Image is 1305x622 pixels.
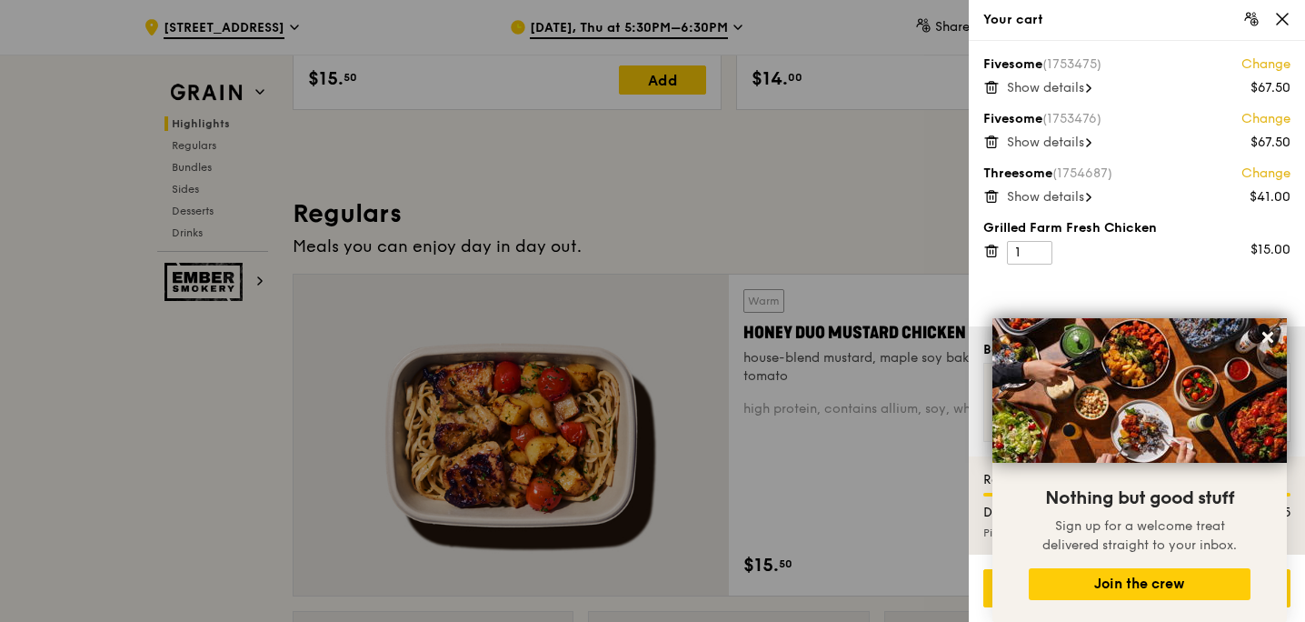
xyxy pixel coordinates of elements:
[1241,110,1290,128] a: Change
[1241,165,1290,183] a: Change
[983,11,1290,29] div: Your cart
[983,55,1290,74] div: Fivesome
[1007,189,1084,205] span: Show details
[1042,111,1101,126] span: (1753476)
[1007,135,1084,150] span: Show details
[983,165,1290,183] div: Threesome
[1253,323,1282,352] button: Close
[1250,241,1290,259] div: $15.00
[992,318,1287,463] img: DSC07876-Edit02-Large.jpeg
[1042,518,1237,553] span: Sign up for a welcome treat delivered straight to your inbox.
[1250,79,1290,97] div: $67.50
[1007,80,1084,95] span: Show details
[1241,55,1290,74] a: Change
[983,471,1290,489] div: Ready to rock and roll!
[1052,166,1112,181] span: (1754687)
[983,341,1099,359] div: Better paired with
[1250,134,1290,152] div: $67.50
[972,504,1220,522] div: Delivery fee
[1042,56,1101,72] span: (1753475)
[983,569,1290,607] div: Go to checkout - $194.95
[983,526,1290,540] div: Pick up for free at the nearest Food Point
[983,110,1290,128] div: Fivesome
[1029,568,1250,600] button: Join the crew
[983,219,1290,237] div: Grilled Farm Fresh Chicken
[1045,487,1234,509] span: Nothing but good stuff
[1250,188,1290,206] div: $41.00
